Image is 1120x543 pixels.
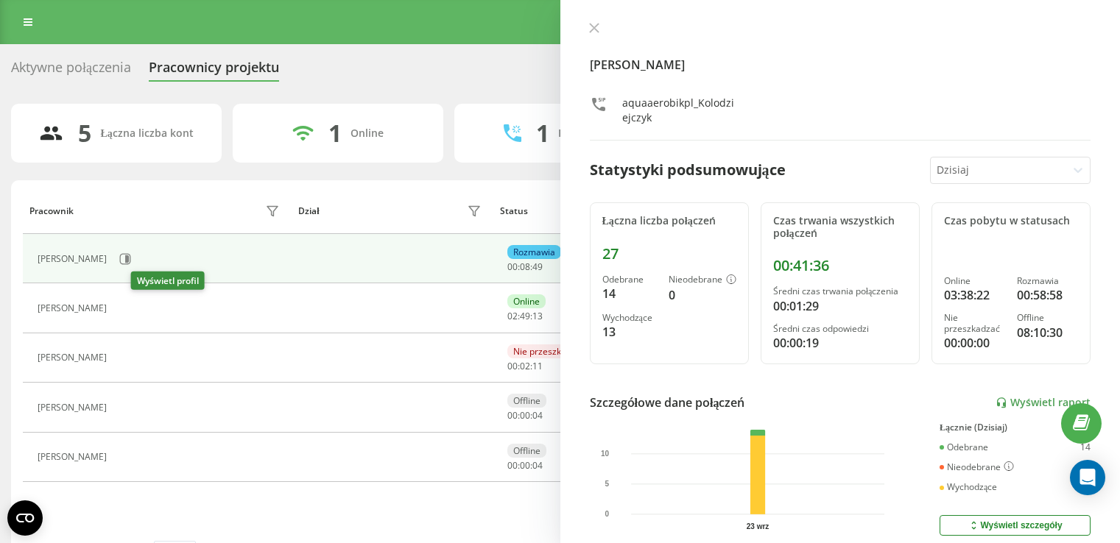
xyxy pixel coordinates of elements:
[507,311,543,322] div: : :
[78,119,91,147] div: 5
[520,360,530,372] span: 02
[520,459,530,472] span: 00
[944,215,1078,227] div: Czas pobytu w statusach
[996,397,1091,409] a: Wyświetl raport
[507,411,543,421] div: : :
[944,286,1005,304] div: 03:38:22
[773,286,907,297] div: Średni czas trwania połączenia
[773,334,907,352] div: 00:00:19
[605,510,609,518] text: 0
[7,500,43,536] button: Open CMP widget
[602,274,657,285] div: Odebrane
[507,260,518,273] span: 00
[746,522,769,530] text: 23 wrz
[944,334,1005,352] div: 00:00:00
[669,286,736,304] div: 0
[602,215,736,227] div: Łączna liczba połączeń
[1017,324,1078,341] div: 08:10:30
[940,515,1091,536] button: Wyświetl szczegóły
[1017,276,1078,286] div: Rozmawia
[669,274,736,286] div: Nieodebrane
[38,303,110,313] div: [PERSON_NAME]
[968,519,1062,531] div: Wyświetl szczegóły
[622,96,737,125] div: aquaaerobikpl_Kolodziejczyk
[773,257,907,274] div: 00:41:36
[131,271,205,290] div: Wyświetl profil
[38,352,110,363] div: [PERSON_NAME]
[940,442,988,452] div: Odebrane
[605,480,609,488] text: 5
[298,206,319,216] div: Dział
[328,119,342,147] div: 1
[11,60,131,82] div: Aktywne połączenia
[38,402,110,413] div: [PERSON_NAME]
[773,297,907,315] div: 00:01:29
[1017,313,1078,323] div: Offline
[944,313,1005,334] div: Nie przeszkadzać
[507,361,543,372] div: : :
[602,323,657,341] div: 13
[507,262,543,272] div: : :
[520,409,530,422] span: 00
[507,444,546,458] div: Offline
[940,482,997,492] div: Wychodzące
[590,394,745,411] div: Szczegółowe dane połączeń
[520,310,530,322] span: 49
[1070,460,1105,495] div: Open Intercom Messenger
[500,206,528,216] div: Status
[590,159,786,181] div: Statystyki podsumowujące
[773,324,907,334] div: Średni czas odpowiedzi
[532,360,543,372] span: 11
[602,285,657,302] div: 14
[602,313,657,323] div: Wychodzące
[773,215,907,240] div: Czas trwania wszystkich połączeń
[507,409,518,422] span: 00
[532,310,543,322] span: 13
[38,254,110,264] div: [PERSON_NAME]
[507,459,518,472] span: 00
[507,461,543,471] div: : :
[944,276,1005,286] div: Online
[507,245,561,259] div: Rozmawia
[532,260,543,273] span: 49
[532,459,543,472] span: 04
[590,56,1091,74] h4: [PERSON_NAME]
[507,344,591,358] div: Nie przeszkadzać
[29,206,74,216] div: Pracownik
[100,127,193,140] div: Łączna liczba kont
[536,119,549,147] div: 1
[507,310,518,322] span: 02
[520,260,530,273] span: 08
[940,422,1091,433] div: Łącznie (Dzisiaj)
[507,360,518,372] span: 00
[1017,286,1078,304] div: 00:58:58
[940,461,1014,473] div: Nieodebrane
[532,409,543,422] span: 04
[351,127,384,140] div: Online
[149,60,279,82] div: Pracownicy projektu
[602,245,736,263] div: 27
[601,450,610,458] text: 10
[558,127,617,140] div: Rozmawiają
[38,452,110,462] div: [PERSON_NAME]
[1080,442,1091,452] div: 14
[507,294,546,308] div: Online
[507,394,546,408] div: Offline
